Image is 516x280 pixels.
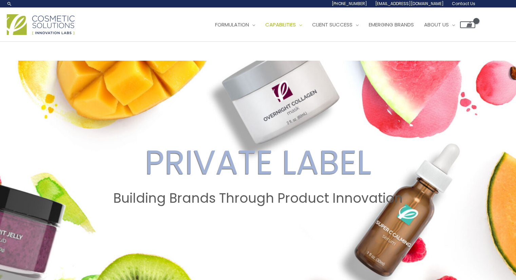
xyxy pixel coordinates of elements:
[364,15,419,35] a: Emerging Brands
[6,142,510,182] h2: PRIVATE LABEL
[424,21,449,28] span: About Us
[375,1,444,6] span: [EMAIL_ADDRESS][DOMAIN_NAME]
[265,21,296,28] span: Capabilities
[419,15,460,35] a: About Us
[260,15,307,35] a: Capabilities
[332,1,367,6] span: [PHONE_NUMBER]
[7,14,75,35] img: Cosmetic Solutions Logo
[215,21,249,28] span: Formulation
[307,15,364,35] a: Client Success
[6,191,510,206] h2: Building Brands Through Product Innovation
[369,21,414,28] span: Emerging Brands
[452,1,475,6] span: Contact Us
[312,21,352,28] span: Client Success
[205,15,475,35] nav: Site Navigation
[210,15,260,35] a: Formulation
[460,21,475,28] a: View Shopping Cart, empty
[7,1,12,6] a: Search icon link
